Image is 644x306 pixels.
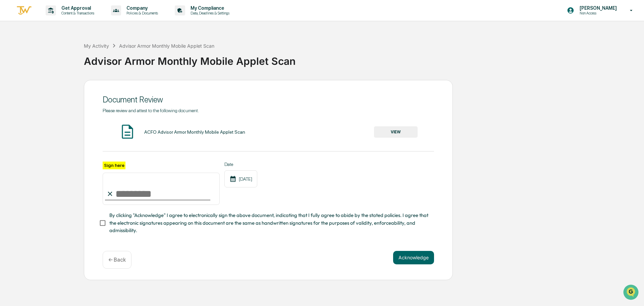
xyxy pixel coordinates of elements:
[7,51,19,63] img: 1746055101610-c473b297-6a78-478c-a979-82029cc54cd1
[56,5,98,11] p: Get Approval
[108,257,126,263] p: ← Back
[103,108,199,113] span: Please review and attest to the following document.
[224,162,257,167] label: Date
[23,58,85,63] div: We're available if you need us!
[7,98,12,103] div: 🔎
[4,95,45,107] a: 🔎Data Lookup
[119,43,214,49] div: Advisor Armor Monthly Mobile Applet Scan
[17,31,111,38] input: Clear
[13,85,43,91] span: Preclearance
[103,162,125,169] label: Sign here
[23,51,110,58] div: Start new chat
[224,170,257,187] div: [DATE]
[7,14,122,25] p: How can we help?
[84,43,109,49] div: My Activity
[374,126,418,138] button: VIEW
[4,82,46,94] a: 🖐️Preclearance
[623,284,641,302] iframe: Open customer support
[67,114,81,119] span: Pylon
[56,11,98,15] p: Content & Transactions
[114,53,122,61] button: Start new chat
[47,114,81,119] a: Powered byPylon
[109,212,429,234] span: By clicking "Acknowledge" I agree to electronically sign the above document, indicating that I fu...
[393,251,434,264] button: Acknowledge
[121,5,161,11] p: Company
[185,5,233,11] p: My Compliance
[144,129,245,135] div: ACFO Advisor Armor Monthly Mobile Applet Scan
[103,95,434,104] div: Document Review
[16,5,32,16] img: logo
[7,85,12,91] div: 🖐️
[121,11,161,15] p: Policies & Documents
[13,97,42,104] span: Data Lookup
[574,5,620,11] p: [PERSON_NAME]
[49,85,54,91] div: 🗄️
[119,123,136,140] img: Document Icon
[46,82,86,94] a: 🗄️Attestations
[574,11,620,15] p: Non Access
[55,85,83,91] span: Attestations
[185,11,233,15] p: Data, Deadlines & Settings
[84,50,641,67] div: Advisor Armor Monthly Mobile Applet Scan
